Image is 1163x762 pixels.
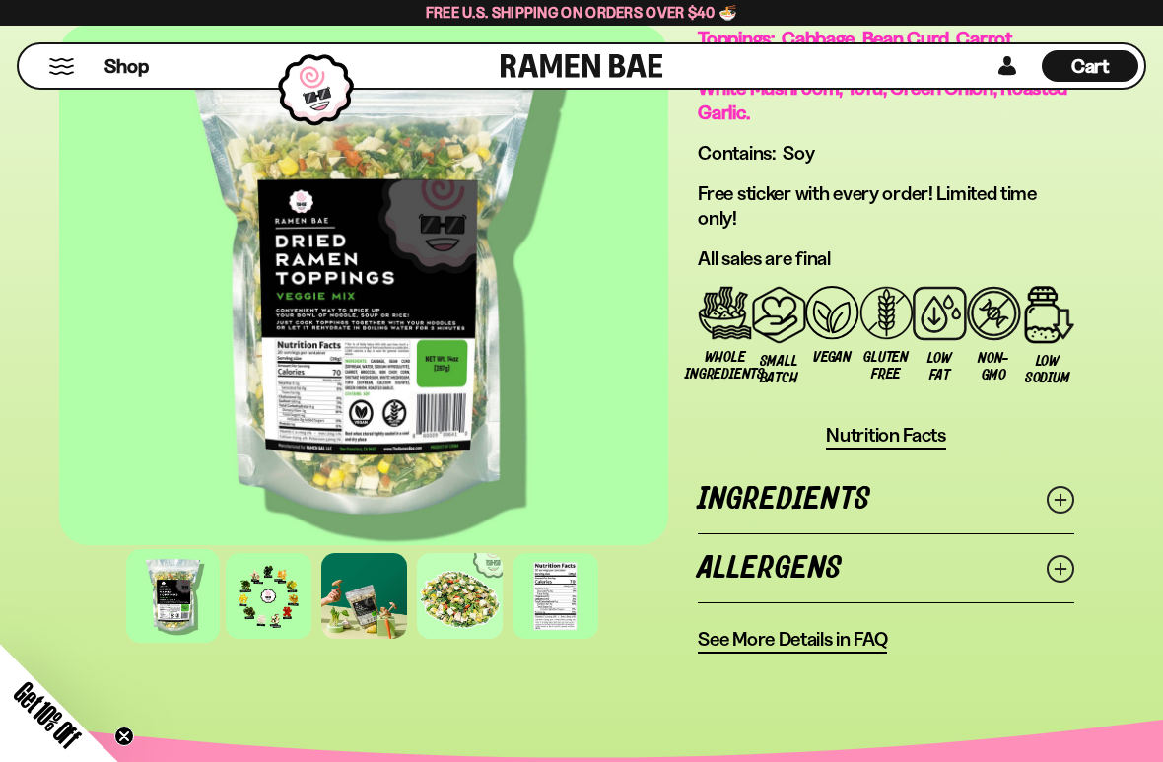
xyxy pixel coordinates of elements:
span: Cart [1071,54,1110,78]
a: See More Details in FAQ [698,627,887,654]
span: See More Details in FAQ [698,627,887,652]
span: Low Fat [923,350,957,383]
a: Shop [104,50,149,82]
span: Contains: Soy [698,141,814,165]
button: Mobile Menu Trigger [48,58,75,75]
span: Low Sodium [1025,353,1070,386]
p: All sales are final [698,246,1074,271]
a: Ingredients [698,465,1074,533]
button: Close teaser [114,727,134,746]
span: Small Batch [760,353,798,386]
span: Free U.S. Shipping on Orders over $40 🍜 [426,3,738,22]
span: Get 10% Off [9,676,86,753]
span: Nutrition Facts [826,423,946,448]
span: Whole Ingredients [685,349,764,382]
span: Non-GMO [977,350,1011,383]
span: Gluten Free [863,349,909,382]
a: Allergens [698,534,1074,602]
a: Cart [1042,44,1138,88]
span: Shop [104,53,149,80]
span: Toppings: Cabbage, Bean Curd, Carrot, Broccoli, Bok Choy, Corn, Shiitake Mushroom, White Mushroom... [698,27,1067,124]
span: Free sticker with every order! Limited time only! [698,181,1037,230]
span: Vegan [813,349,852,366]
button: Nutrition Facts [826,423,946,450]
